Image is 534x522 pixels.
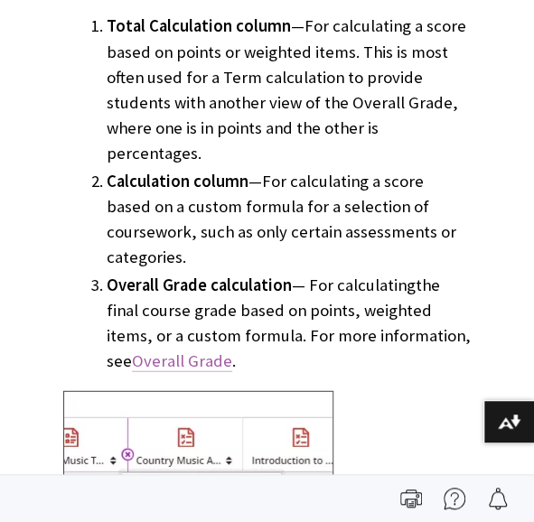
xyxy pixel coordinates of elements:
[400,488,422,509] img: Print
[487,488,509,509] img: Follow this page
[444,488,465,509] img: More help
[132,350,232,371] span: Overall Grade
[132,350,232,372] a: Overall Grade
[107,171,248,191] span: Calculation column
[107,15,466,163] span: For calculating a score based on points or weighted items. This is most often used for a Term cal...
[107,275,292,295] span: Overall Grade calculation
[107,15,291,36] span: Total Calculation column
[107,14,471,165] li: —
[107,169,471,270] li: —
[107,273,471,374] li: — For calculating
[232,350,236,371] span: .
[107,171,456,267] span: For calculating a score based on a custom formula for a selection of coursework, such as only cer...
